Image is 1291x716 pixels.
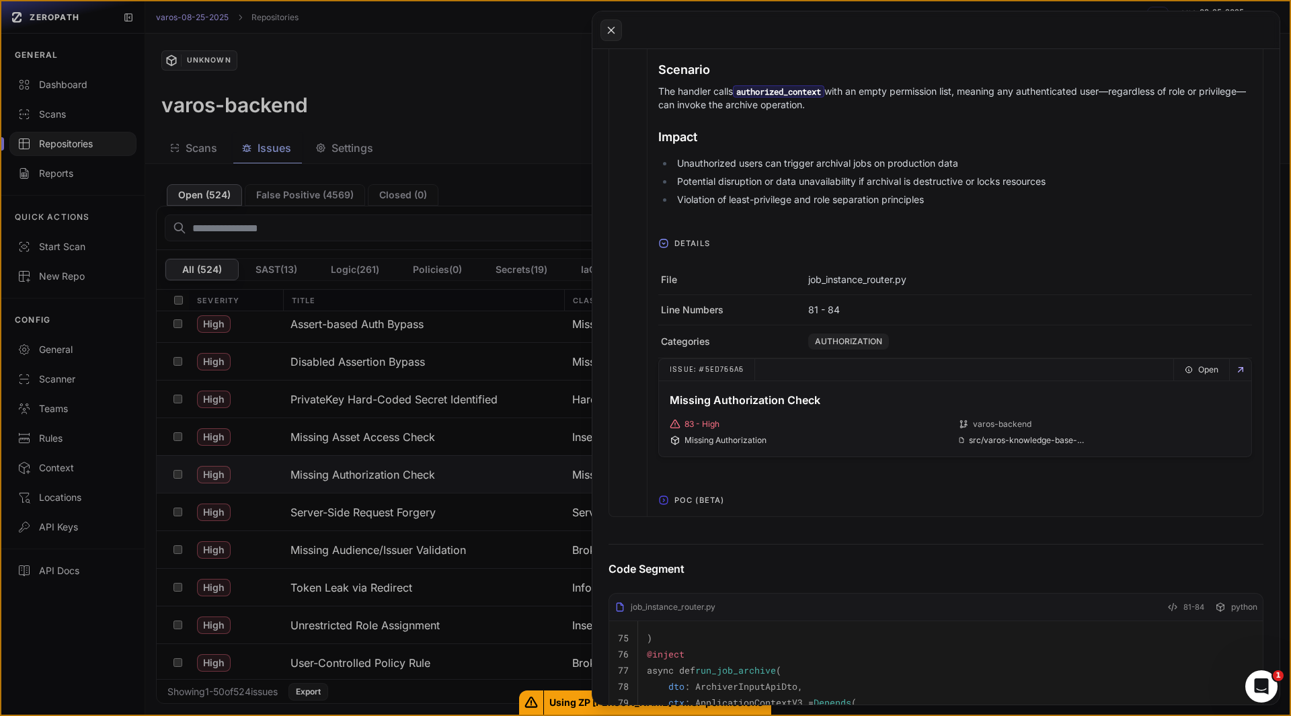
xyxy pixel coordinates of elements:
[814,697,851,709] span: Depends
[684,419,719,430] span: 83 - High
[695,664,776,676] span: run_job_archive
[669,233,715,254] span: Details
[1245,670,1278,703] iframe: Intercom live chat
[648,233,1263,254] button: Details
[684,435,767,446] span: Missing Authorization
[808,333,889,350] span: AUTHORIZATION
[647,680,803,692] code: : ArchiverInputApiDto,
[615,602,715,612] div: job_instance_router.py
[647,648,684,660] span: @inject
[670,392,1241,408] h3: Missing Authorization Check
[544,690,772,715] span: Using ZP [PERSON_NAME]'s MSP permissions
[618,648,629,660] code: 76
[1273,670,1284,681] span: 1
[1231,602,1257,612] span: python
[659,359,1251,456] a: Issue: #5ed766a6 Open Missing Authorization Check 83 - High varos-backend Missing Authorization s...
[674,175,1252,188] li: Potential disruption or data unavailability if archival is destructive or locks resources
[618,664,629,676] code: 77
[647,697,857,709] code: : ApplicationContextV3 = (
[618,632,629,644] code: 75
[648,489,1263,511] button: POC (Beta)
[973,419,1031,430] span: varos-backend
[618,697,629,709] code: 79
[609,561,1263,577] h4: Code Segment
[661,273,677,286] span: File
[669,489,730,511] span: POC (Beta)
[674,157,1252,170] li: Unauthorized users can trigger archival jobs on production data
[668,680,684,692] span: dto
[808,303,840,317] p: 81 - 84
[659,359,755,381] span: Issue: #5ed766a6
[969,435,1241,446] span: src/varos-knowledge-base-api/varos_knowledge_base_api/views/public_data/job_instance_router.py (8...
[1198,359,1218,381] span: Open
[647,664,781,676] code: async def (
[808,273,906,286] p: job_instance_router.py
[668,697,684,709] span: ctx
[618,680,629,692] code: 78
[674,193,1252,206] li: Violation of least-privilege and role separation principles
[1183,599,1204,615] span: 81-84
[647,632,652,644] code: )
[661,335,710,348] span: Categories
[661,303,723,317] span: Line Numbers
